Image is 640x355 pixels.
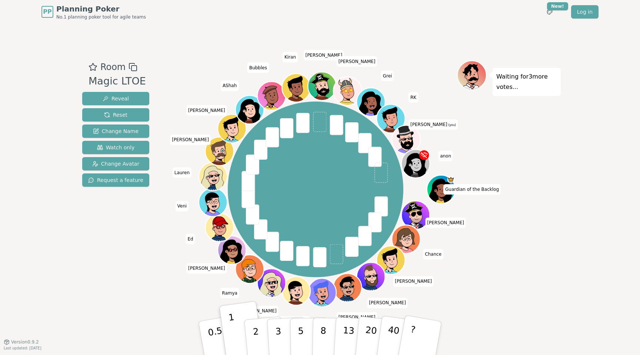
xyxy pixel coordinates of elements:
span: Click to change your name [186,263,227,273]
span: Click to change your name [393,276,434,286]
div: Magic LTOE [89,74,146,89]
button: Add as favourite [89,60,97,74]
span: Last updated: [DATE] [4,346,41,350]
a: Log in [571,5,599,19]
span: Click to change your name [337,56,377,67]
button: Change Name [82,125,149,138]
span: Planning Poker [56,4,146,14]
span: Click to change your name [443,184,501,195]
button: Reset [82,108,149,122]
span: Click to change your name [170,135,211,145]
span: Click to change your name [221,80,239,91]
span: Click to change your name [423,249,443,259]
span: (you) [447,123,456,127]
span: Click to change your name [425,218,466,228]
span: Click to change your name [186,234,195,244]
a: PPPlanning PokerNo.1 planning poker tool for agile teams [41,4,146,20]
p: 1 [228,312,239,352]
span: Watch only [97,144,135,151]
button: Reveal [82,92,149,105]
span: Click to change your name [367,298,408,308]
button: New! [543,5,556,19]
span: Click to change your name [409,119,458,130]
span: Click to change your name [409,92,418,103]
span: Room [100,60,126,74]
span: Click to change your name [337,312,377,322]
p: Waiting for 3 more votes... [496,72,557,92]
button: Request a feature [82,173,149,187]
button: Click to change your avatar [393,126,419,153]
span: Request a feature [88,176,143,184]
span: PP [43,7,51,16]
span: Click to change your name [247,63,269,73]
span: Click to change your name [186,105,227,116]
span: Click to change your name [220,288,239,298]
span: Change Name [93,127,139,135]
span: Click to change your name [283,52,298,62]
span: Click to change your name [238,306,279,316]
button: Change Avatar [82,157,149,170]
span: Change Avatar [92,160,140,167]
span: Guardian of the Backlog is the host [447,176,454,183]
button: Version0.9.2 [4,339,39,345]
span: Version 0.9.2 [11,339,39,345]
span: Click to change your name [270,316,311,327]
span: Click to change your name [438,151,453,161]
span: Click to change your name [381,71,394,81]
span: Click to change your name [173,167,191,178]
span: No.1 planning poker tool for agile teams [56,14,146,20]
span: Click to change your name [176,201,189,211]
button: Watch only [82,141,149,154]
span: Reveal [103,95,129,102]
span: Click to change your name [303,50,344,60]
span: Reset [104,111,127,119]
div: New! [547,2,568,10]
